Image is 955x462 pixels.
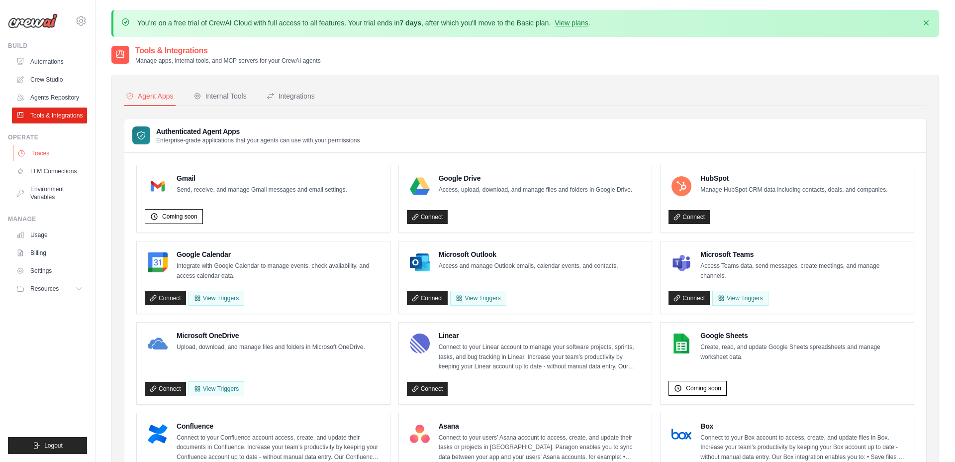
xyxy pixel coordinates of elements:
h4: Linear [439,331,644,341]
h4: Confluence [177,421,382,431]
h4: Google Drive [439,173,633,183]
img: Google Calendar Logo [148,252,168,272]
span: Coming soon [162,213,197,221]
p: Access, upload, download, and manage files and folders in Google Drive. [439,185,633,195]
a: Connect [407,382,448,396]
h4: Box [700,421,906,431]
img: Linear Logo [410,334,430,353]
h2: Tools & Integrations [135,45,321,57]
a: Connect [145,382,186,396]
p: Manage HubSpot CRM data including contacts, deals, and companies. [700,185,887,195]
img: Logo [8,13,58,28]
a: Traces [13,145,88,161]
img: Microsoft Teams Logo [671,252,691,272]
h4: Microsoft OneDrive [177,331,365,341]
button: Internal Tools [191,87,249,106]
span: Logout [44,442,63,450]
a: Connect [145,291,186,305]
a: Settings [12,263,87,279]
p: Access Teams data, send messages, create meetings, and manage channels. [700,261,906,281]
a: Connect [668,210,710,224]
span: Coming soon [686,384,721,392]
span: Resources [30,285,59,293]
img: Google Drive Logo [410,176,430,196]
img: Microsoft OneDrive Logo [148,334,168,353]
a: LLM Connections [12,163,87,179]
a: View plans [555,19,588,27]
strong: 7 days [399,19,421,27]
div: Internal Tools [193,91,247,101]
h4: Google Calendar [177,249,382,259]
p: Connect to your Linear account to manage your software projects, sprints, tasks, and bug tracking... [439,343,644,372]
a: Connect [407,210,448,224]
p: Upload, download, and manage files and folders in Microsoft OneDrive. [177,343,365,352]
div: Build [8,42,87,50]
: View Triggers [712,291,768,306]
p: Create, read, and update Google Sheets spreadsheets and manage worksheet data. [700,343,906,362]
a: Usage [12,227,87,243]
h4: Microsoft Outlook [439,249,618,259]
img: Gmail Logo [148,176,168,196]
a: Connect [668,291,710,305]
div: Integrations [267,91,315,101]
h4: HubSpot [700,173,887,183]
button: Agent Apps [124,87,176,106]
div: Operate [8,133,87,141]
p: Access and manage Outlook emails, calendar events, and contacts. [439,261,618,271]
p: Send, receive, and manage Gmail messages and email settings. [177,185,347,195]
h4: Microsoft Teams [700,249,906,259]
h4: Gmail [177,173,347,183]
p: Integrate with Google Calendar to manage events, check availability, and access calendar data. [177,261,382,281]
button: Logout [8,437,87,454]
h3: Authenticated Agent Apps [156,126,360,136]
a: Agents Repository [12,90,87,106]
p: Manage apps, internal tools, and MCP servers for your CrewAI agents [135,57,321,65]
: View Triggers [450,291,506,306]
img: Box Logo [671,424,691,444]
a: Environment Variables [12,181,87,205]
div: Agent Apps [126,91,174,101]
a: Automations [12,54,87,70]
h4: Google Sheets [700,331,906,341]
img: Google Sheets Logo [671,334,691,353]
div: Manage [8,215,87,223]
button: Integrations [265,87,317,106]
img: Confluence Logo [148,424,168,444]
a: Crew Studio [12,72,87,88]
img: Microsoft Outlook Logo [410,252,430,272]
img: HubSpot Logo [671,176,691,196]
h4: Asana [439,421,644,431]
a: Connect [407,291,448,305]
a: Billing [12,245,87,261]
p: Enterprise-grade applications that your agents can use with your permissions [156,136,360,144]
p: You're on a free trial of CrewAI Cloud with full access to all features. Your trial ends in , aft... [137,18,590,28]
button: View Triggers [189,291,244,306]
a: Tools & Integrations [12,108,87,123]
: View Triggers [189,381,244,396]
img: Asana Logo [410,424,430,444]
button: Resources [12,281,87,297]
